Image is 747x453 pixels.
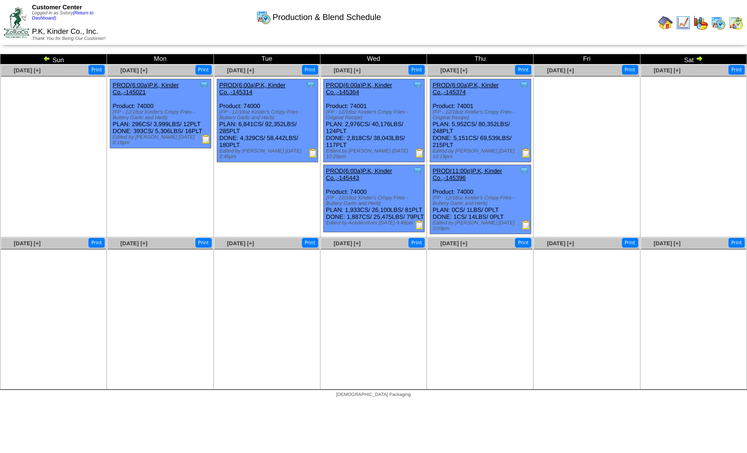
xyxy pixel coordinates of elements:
[220,148,318,160] div: Edited by [PERSON_NAME] [DATE] 2:46pm
[408,238,425,248] button: Print
[323,165,424,232] div: Product: 74000 PLAN: 1,933CS / 26,100LBS / 81PLT DONE: 1,887CS / 25,475LBS / 79PLT
[32,36,106,41] span: Thank You for Being Our Customer!
[336,392,411,397] span: [DEMOGRAPHIC_DATA] Packaging
[534,54,640,64] td: Fri
[220,82,286,96] a: PROD(6:00a)P.K, Kinder Co.,-145314
[227,240,254,247] a: [DATE] [+]
[326,167,392,181] a: PROD(6:00a)P.K, Kinder Co.,-145443
[521,148,531,158] img: Production Report
[430,165,531,234] div: Product: 74000 PLAN: 0CS / 1LBS / 0PLT DONE: 1CS / 14LBS / 0PLT
[653,67,680,74] a: [DATE] [+]
[728,15,743,30] img: calendarinout.gif
[32,28,98,36] span: P.K, Kinder Co., Inc.
[547,67,574,74] a: [DATE] [+]
[32,11,94,21] a: (Return to Dashboard)
[326,82,392,96] a: PROD(6:00a)P.K, Kinder Co.,-145364
[408,65,425,75] button: Print
[220,109,318,121] div: (FP - 12/18oz Kinder's Crispy Fries - Buttery Garlic and Herb)
[213,54,320,64] td: Tue
[728,65,745,75] button: Print
[110,79,211,148] div: Product: 74000 PLAN: 296CS / 3,999LBS / 12PLT DONE: 393CS / 5,306LBS / 16PLT
[120,67,147,74] a: [DATE] [+]
[433,82,499,96] a: PROD(6:00a)P.K, Kinder Co.,-145374
[676,15,691,30] img: line_graph.gif
[413,166,422,175] img: Tooltip
[433,220,531,231] div: Edited by [PERSON_NAME] [DATE] 3:09pm
[302,238,318,248] button: Print
[256,10,271,25] img: calendarprod.gif
[334,67,361,74] a: [DATE] [+]
[640,54,747,64] td: Sat
[521,220,531,230] img: Production Report
[433,109,531,121] div: (FP - 12/18oz Kinder's Crispy Fries - Original Recipe)
[433,167,502,181] a: PROD(11:00p)P.K, Kinder Co.,-145396
[622,65,638,75] button: Print
[88,238,105,248] button: Print
[711,15,726,30] img: calendarprod.gif
[302,65,318,75] button: Print
[326,109,424,121] div: (FP - 12/18oz Kinder's Crispy Fries - Original Recipe)
[308,148,318,158] img: Production Report
[728,238,745,248] button: Print
[440,67,467,74] a: [DATE] [+]
[326,195,424,206] div: (FP - 12/18oz Kinder's Crispy Fries - Buttery Garlic and Herb)
[227,67,254,74] a: [DATE] [+]
[415,220,424,230] img: Production Report
[515,65,531,75] button: Print
[195,238,212,248] button: Print
[334,240,361,247] a: [DATE] [+]
[415,148,424,158] img: Production Report
[201,134,211,144] img: Production Report
[120,240,147,247] a: [DATE] [+]
[217,79,318,162] div: Product: 74000 PLAN: 6,841CS / 92,352LBS / 285PLT DONE: 4,329CS / 58,442LBS / 180PLT
[520,166,529,175] img: Tooltip
[88,65,105,75] button: Print
[107,54,213,64] td: Mon
[306,80,315,89] img: Tooltip
[433,148,531,160] div: Edited by [PERSON_NAME] [DATE] 10:19pm
[693,15,708,30] img: graph.gif
[326,148,424,160] div: Edited by [PERSON_NAME] [DATE] 10:29pm
[113,82,179,96] a: PROD(6:00a)P.K, Kinder Co.,-145021
[320,54,427,64] td: Wed
[433,195,531,206] div: (FP - 12/18oz Kinder's Crispy Fries - Buttery Garlic and Herb)
[43,55,50,62] img: arrowleft.gif
[14,240,41,247] a: [DATE] [+]
[520,80,529,89] img: Tooltip
[430,79,531,162] div: Product: 74001 PLAN: 5,952CS / 80,352LBS / 248PLT DONE: 5,151CS / 69,539LBS / 215PLT
[326,220,424,226] div: Edited by Acederstrom [DATE] 9:49pm
[113,109,211,121] div: (FP - 12/18oz Kinder's Crispy Fries - Buttery Garlic and Herb)
[658,15,673,30] img: home.gif
[4,7,29,38] img: ZoRoCo_Logo(Green%26Foil)%20jpg.webp
[696,55,703,62] img: arrowright.gif
[195,65,212,75] button: Print
[547,240,574,247] a: [DATE] [+]
[32,11,94,21] span: Logged in as Sstory
[427,54,534,64] td: Thu
[515,238,531,248] button: Print
[413,80,422,89] img: Tooltip
[200,80,209,89] img: Tooltip
[0,54,107,64] td: Sun
[440,240,467,247] a: [DATE] [+]
[622,238,638,248] button: Print
[113,134,211,146] div: Edited by [PERSON_NAME] [DATE] 8:18pm
[653,240,680,247] a: [DATE] [+]
[323,79,424,162] div: Product: 74001 PLAN: 2,976CS / 40,176LBS / 124PLT DONE: 2,818CS / 38,043LBS / 117PLT
[14,67,41,74] a: [DATE] [+]
[32,4,82,11] span: Customer Center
